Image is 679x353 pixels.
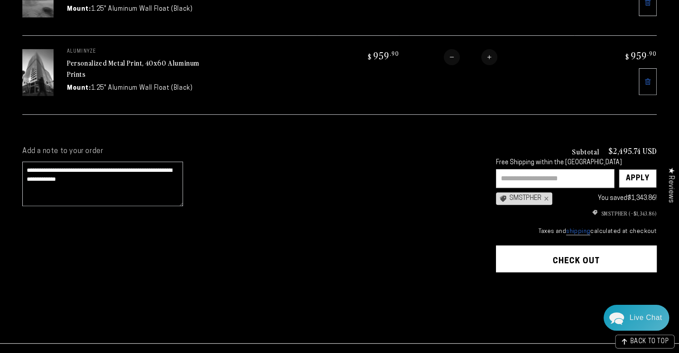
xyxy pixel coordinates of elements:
a: Personalized Metal Print, 40x60 Aluminum Prints [67,58,200,79]
h3: Subtotal [572,148,600,155]
label: Add a note to your order [22,147,478,156]
span: $ [625,52,629,61]
div: Apply [626,170,650,187]
sup: .90 [647,50,657,57]
small: Taxes and calculated at checkout [496,227,657,236]
div: SMSTPHER [496,192,552,205]
div: Free Shipping within the [GEOGRAPHIC_DATA] [496,159,657,167]
span: BACK TO TOP [630,339,669,345]
div: Click to open Judge.me floating reviews tab [662,160,679,210]
button: Check out [496,245,657,272]
dt: Mount: [67,83,91,93]
div: × [542,195,549,202]
p: $2,495.74 USD [608,147,657,155]
span: $ [368,52,372,61]
dt: Mount: [67,4,91,14]
dd: 1.25" Aluminum Wall Float (Black) [91,83,193,93]
img: 40"x60" Rectangle White Matte Aluminyzed Photo [22,49,54,96]
div: You saved ! [557,193,657,204]
bdi: 959 [624,49,657,62]
div: Chat widget toggle [604,305,669,331]
div: Contact Us Directly [629,305,662,331]
ul: Discount [496,209,657,217]
li: SMSTPHER (–$1,343.86) [496,209,657,217]
a: shipping [566,228,590,235]
p: aluminyze [67,49,201,54]
iframe: PayPal-paypal [496,290,657,309]
a: Remove 40"x60" Rectangle White Matte Aluminyzed Photo [639,68,657,95]
bdi: 959 [367,49,399,62]
dd: 1.25" Aluminum Wall Float (Black) [91,4,193,14]
span: $1,343.86 [627,195,655,202]
input: Quantity for Personalized Metal Print, 40x60 Aluminum Prints [460,49,481,65]
sup: .90 [390,50,399,57]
